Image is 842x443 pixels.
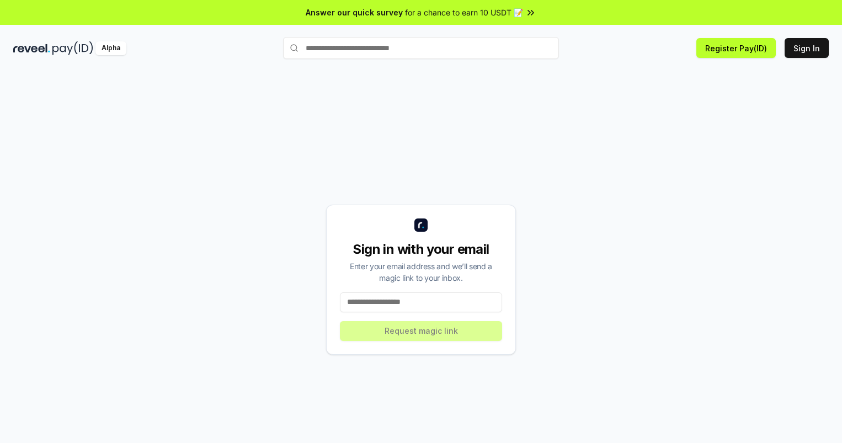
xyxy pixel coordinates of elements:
span: Answer our quick survey [306,7,403,18]
button: Register Pay(ID) [696,38,776,58]
img: logo_small [414,218,428,232]
img: reveel_dark [13,41,50,55]
div: Sign in with your email [340,241,502,258]
div: Enter your email address and we’ll send a magic link to your inbox. [340,260,502,284]
img: pay_id [52,41,93,55]
button: Sign In [785,38,829,58]
div: Alpha [95,41,126,55]
span: for a chance to earn 10 USDT 📝 [405,7,523,18]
